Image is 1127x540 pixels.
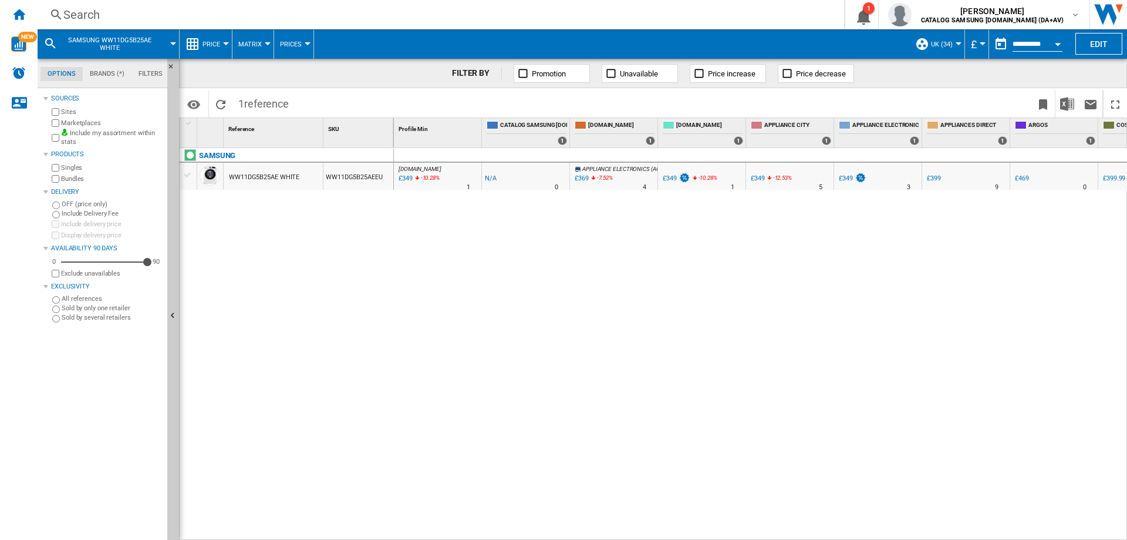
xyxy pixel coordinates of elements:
[796,69,846,78] span: Price decrease
[52,232,59,239] input: Display delivery price
[907,182,910,193] div: Delivery Time : 3 days
[232,90,295,115] span: 1
[399,126,428,132] span: Profile Min
[514,64,590,83] button: Promotion
[229,164,299,191] div: WW11DG5B25AE WHITE
[280,41,302,48] span: Prices
[61,269,163,278] label: Exclude unavailables
[61,108,163,116] label: Sites
[323,163,393,190] div: WW11DG5B25AEEU
[52,306,60,313] input: Sold by only one retailer
[965,29,989,59] md-menu: Currency
[61,163,163,172] label: Singles
[399,166,441,172] span: [DOMAIN_NAME]
[924,118,1010,147] div: APPLIANCES DIRECT 1 offers sold by APPLIANCES DIRECT
[52,130,59,145] input: Include my assortment within stats
[226,118,323,136] div: Sort None
[836,118,922,147] div: APPLIANCE ELECTRONICS 1 offers sold by APPLIANCE ELECTRONICS
[575,175,589,182] div: £369
[52,296,60,304] input: All references
[62,304,163,313] label: Sold by only one retailer
[773,175,788,181] span: -12.53
[572,118,657,147] div: [DOMAIN_NAME] 1 offers sold by AMAZON.CO.UK
[602,64,678,83] button: Unavailable
[467,182,470,193] div: Delivery Time : 1 day
[62,200,163,209] label: OFF (price only)
[1060,97,1074,111] img: excel-24x24.png
[396,118,481,136] div: Sort None
[915,29,959,59] div: UK (34)
[582,166,709,172] span: APPLIANCE ELECTRONICS (AGENT OF EURONICS)
[888,3,912,26] img: profile.jpg
[18,32,37,42] span: NEW
[751,175,765,182] div: £349
[931,41,953,48] span: UK (34)
[238,41,262,48] span: Matrix
[62,36,157,52] span: SAMSUNG WW11DG5B25AE WHITE
[772,173,779,187] i: %
[1055,90,1079,118] button: Download in Excel
[1103,175,1125,182] div: £399.99
[778,64,854,83] button: Price decrease
[643,182,646,193] div: Delivery Time : 4 days
[822,136,831,145] div: 1 offers sold by APPLIANCE CITY
[131,67,170,81] md-tab-item: Filters
[61,175,163,183] label: Bundles
[597,175,609,181] span: -7.52
[52,119,59,127] input: Marketplaces
[660,118,745,147] div: [DOMAIN_NAME] 1 offers sold by AO.COM
[837,173,866,185] div: £349
[596,173,603,187] i: %
[921,16,1064,24] b: CATALOG SAMSUNG [DOMAIN_NAME] (DA+AV)
[1013,118,1098,147] div: ARGOS 1 offers sold by ARGOS
[697,173,704,187] i: %
[200,118,223,136] div: Sort None
[203,29,226,59] button: Price
[1028,121,1095,131] span: ARGOS
[52,315,60,323] input: Sold by several retailers
[41,67,83,81] md-tab-item: Options
[52,220,59,228] input: Include delivery price
[244,98,289,110] span: reference
[397,173,413,185] div: Last updated : Thursday, 2 October 2025 12:03
[11,36,26,52] img: wise-card.svg
[910,136,919,145] div: 1 offers sold by APPLIANCE ELECTRONICS
[573,173,589,185] div: £369
[1086,136,1095,145] div: 1 offers sold by ARGOS
[588,121,655,131] span: [DOMAIN_NAME]
[280,29,308,59] button: Prices
[558,136,567,145] div: 1 offers sold by CATALOG SAMSUNG UK.IE (DA+AV)
[989,32,1013,56] button: md-calendar
[925,173,941,185] div: £399
[49,257,59,266] div: 0
[555,182,558,193] div: Delivery Time : 0 day
[61,256,147,268] md-slider: Availability
[328,126,339,132] span: SKU
[185,29,226,59] div: Price
[62,313,163,322] label: Sold by several retailers
[43,29,173,59] div: SAMSUNG WW11DG5B25AE WHITE
[61,129,163,147] label: Include my assortment within stats
[1015,175,1029,182] div: £469
[326,118,393,136] div: SKU Sort None
[661,173,690,185] div: £349
[182,93,205,115] button: Options
[228,126,254,132] span: Reference
[819,182,822,193] div: Delivery Time : 5 days
[748,118,834,147] div: APPLIANCE CITY 1 offers sold by APPLIANCE CITY
[167,59,181,80] button: Hide
[62,29,168,59] button: SAMSUNG WW11DG5B25AE WHITE
[63,6,814,23] div: Search
[749,173,765,185] div: £349
[676,121,743,131] span: [DOMAIN_NAME]
[921,5,1064,17] span: [PERSON_NAME]
[995,182,998,193] div: Delivery Time : 9 days
[663,175,677,182] div: £349
[1031,90,1055,118] button: Bookmark this report
[1013,173,1029,185] div: £469
[62,209,163,218] label: Include Delivery Fee
[62,294,163,303] label: All references
[971,29,983,59] div: £
[326,118,393,136] div: Sort None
